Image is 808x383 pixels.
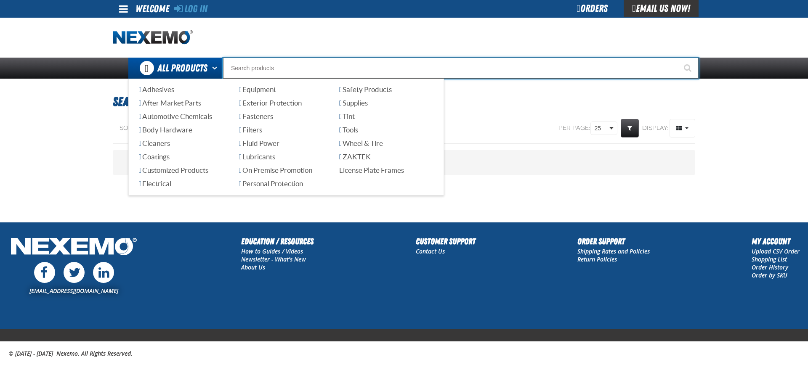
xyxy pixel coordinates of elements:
[241,235,314,248] h2: Education / Resources
[157,61,207,76] span: All Products
[241,255,306,263] a: Newsletter - What's New
[113,30,193,45] img: Nexemo logo
[113,30,193,45] a: Home
[209,58,223,79] button: Open All Products pages
[8,235,139,260] img: Nexemo Logo
[239,99,302,107] span: Exterior Protection
[752,271,787,279] a: Order by SKU
[670,119,695,137] button: Product Grid Views Toolbar
[577,255,617,263] a: Return Policies
[339,85,392,93] span: Safety Products
[139,153,170,161] span: Coatings
[139,139,170,147] span: Cleaners
[239,126,262,134] span: Filters
[339,166,404,174] span: License Plate Frames
[577,247,650,255] a: Shipping Rates and Policies
[139,99,201,107] span: After Market Parts
[241,263,265,271] a: About Us
[139,180,171,188] span: Electrical
[416,235,476,248] h2: Customer Support
[752,247,800,255] a: Upload CSV Order
[239,166,312,174] span: On Premise Promotion
[339,139,383,147] span: Wheel & Tire
[752,235,800,248] h2: My Account
[241,247,303,255] a: How to Guides / Videos
[239,180,303,188] span: Personal Protection
[239,139,279,147] span: Fluid Power
[113,90,695,113] h1: Search Results for "oil sticker"
[642,124,668,132] span: Display:
[594,124,608,133] span: 25
[139,85,174,93] span: Adhesives
[120,124,155,132] span: Sorted By:
[139,112,212,120] span: Automotive Chemicals
[139,126,192,134] span: Body Hardware
[558,124,590,132] span: Per page:
[678,58,699,79] button: Start Searching
[577,235,650,248] h2: Order Support
[339,126,358,134] span: Tools
[752,255,787,263] a: Shopping List
[139,166,208,174] span: Customized Products
[416,247,445,255] a: Contact Us
[752,263,788,271] a: Order History
[239,85,276,93] span: Equipment
[239,153,275,161] span: Lubricants
[621,119,639,137] a: Expand or Collapse Grid Filters
[339,99,368,107] span: Supplies
[339,112,355,120] span: Tint
[670,119,695,137] span: Product Grid Views Toolbar
[339,153,371,161] span: ZAKTEK
[174,3,207,15] a: Log In
[223,58,699,79] input: Search
[239,112,273,120] span: Fasteners
[29,287,118,295] a: [EMAIL_ADDRESS][DOMAIN_NAME]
